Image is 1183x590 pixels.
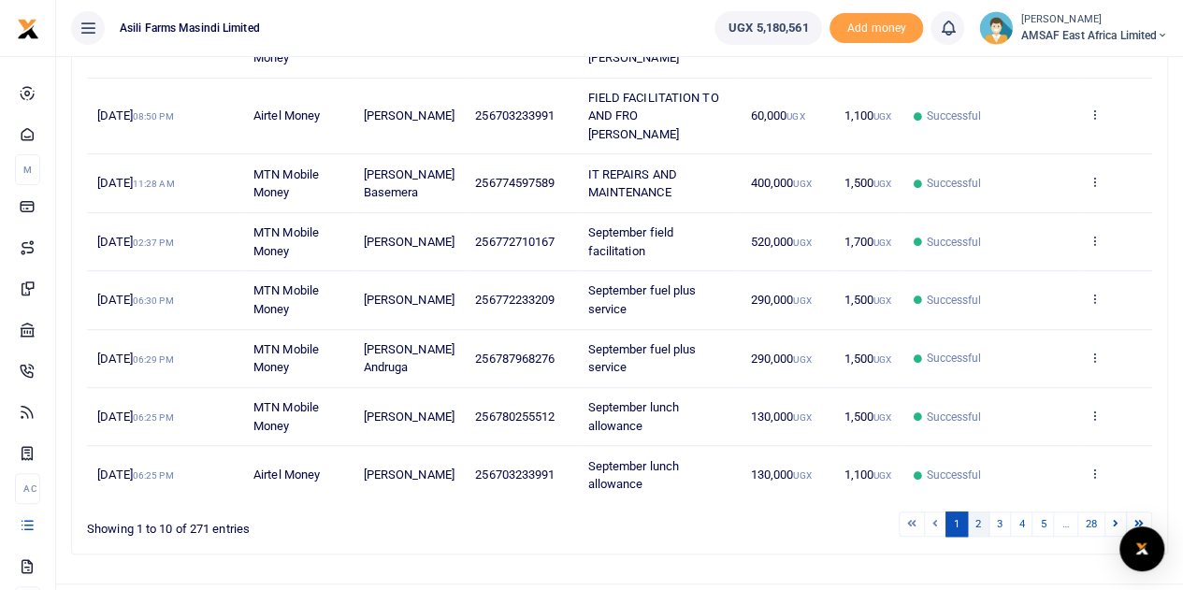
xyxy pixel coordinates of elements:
li: M [15,154,40,185]
a: profile-user [PERSON_NAME] AMSAF East Africa Limited [979,11,1168,45]
span: [DATE] [97,235,173,249]
span: FIELD FACILITATION TO [PERSON_NAME] [587,32,718,65]
span: IT REPAIRS AND MAINTENANCE [587,167,676,200]
small: UGX [793,295,811,306]
span: September fuel plus service [587,283,696,316]
span: 256774597589 [475,176,555,190]
span: 256787968276 [475,352,555,366]
span: 1,500 [844,293,891,307]
span: MTN Mobile Money [253,225,319,258]
small: UGX [873,237,891,248]
span: 1,500 [844,352,891,366]
small: UGX [873,111,891,122]
small: UGX [793,354,811,365]
li: Ac [15,473,40,504]
small: 11:28 AM [133,179,175,189]
span: [PERSON_NAME] [364,235,454,249]
small: UGX [786,111,804,122]
span: FIELD FACILITATION TO AND FRO [PERSON_NAME] [587,91,718,141]
span: [DATE] [97,410,173,424]
span: 1,500 [844,176,891,190]
span: Asili Farms Masindi Limited [112,20,267,36]
small: UGX [793,237,811,248]
small: [PERSON_NAME] [1020,12,1168,28]
a: 5 [1032,511,1054,537]
span: [DATE] [97,293,173,307]
small: UGX [873,354,891,365]
span: 130,000 [751,468,812,482]
span: Airtel Money [253,468,320,482]
span: [DATE] [97,352,173,366]
a: Add money [830,20,923,34]
span: 256772233209 [475,293,555,307]
a: 28 [1077,511,1105,537]
span: [PERSON_NAME] [364,108,454,122]
span: 60,000 [751,108,805,122]
span: 1,500 [844,410,891,424]
small: 06:30 PM [133,295,174,306]
span: Successful [926,350,981,367]
span: Add money [830,13,923,44]
span: Successful [926,292,981,309]
small: 08:50 PM [133,111,174,122]
span: [DATE] [97,468,173,482]
span: [PERSON_NAME] [364,410,454,424]
span: 290,000 [751,352,812,366]
span: MTN Mobile Money [253,167,319,200]
div: Showing 1 to 10 of 271 entries [87,510,524,539]
span: Airtel Money [253,108,320,122]
span: 256772710167 [475,235,555,249]
span: MTN Mobile Money [253,283,319,316]
img: profile-user [979,11,1013,45]
span: September lunch allowance [587,459,679,492]
a: 2 [967,511,989,537]
li: Wallet ballance [707,11,830,45]
span: [PERSON_NAME] [364,293,454,307]
li: Toup your wallet [830,13,923,44]
span: Successful [926,108,981,124]
small: 06:29 PM [133,354,174,365]
span: MTN Mobile Money [253,32,319,65]
span: 256703233991 [475,108,555,122]
small: UGX [793,412,811,423]
span: Successful [926,409,981,425]
span: September field facilitation [587,225,673,258]
a: 1 [945,511,968,537]
span: Successful [926,234,981,251]
span: 290,000 [751,293,812,307]
span: Successful [926,175,981,192]
small: UGX [873,412,891,423]
span: [PERSON_NAME] Andruga [364,342,454,375]
small: 06:25 PM [133,412,174,423]
a: UGX 5,180,561 [714,11,822,45]
a: 4 [1010,511,1032,537]
img: logo-small [17,18,39,40]
span: AMSAF East Africa Limited [1020,27,1168,44]
span: [DATE] [97,176,174,190]
span: UGX 5,180,561 [729,19,808,37]
small: UGX [793,179,811,189]
span: MTN Mobile Money [253,342,319,375]
span: [PERSON_NAME] Basemera [364,167,454,200]
span: [PERSON_NAME] [364,468,454,482]
small: 06:25 PM [133,470,174,481]
span: September fuel plus service [587,342,696,375]
small: UGX [873,295,891,306]
small: UGX [873,470,891,481]
span: 1,100 [844,108,891,122]
span: Successful [926,467,981,483]
a: 3 [988,511,1011,537]
small: 02:37 PM [133,237,174,248]
a: logo-small logo-large logo-large [17,21,39,35]
span: [DATE] [97,108,173,122]
span: 400,000 [751,176,812,190]
span: 256780255512 [475,410,555,424]
small: UGX [793,470,811,481]
span: 256703233991 [475,468,555,482]
span: 130,000 [751,410,812,424]
span: MTN Mobile Money [253,400,319,433]
span: 1,700 [844,235,891,249]
span: 1,100 [844,468,891,482]
div: Open Intercom Messenger [1119,526,1164,571]
span: September lunch allowance [587,400,679,433]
